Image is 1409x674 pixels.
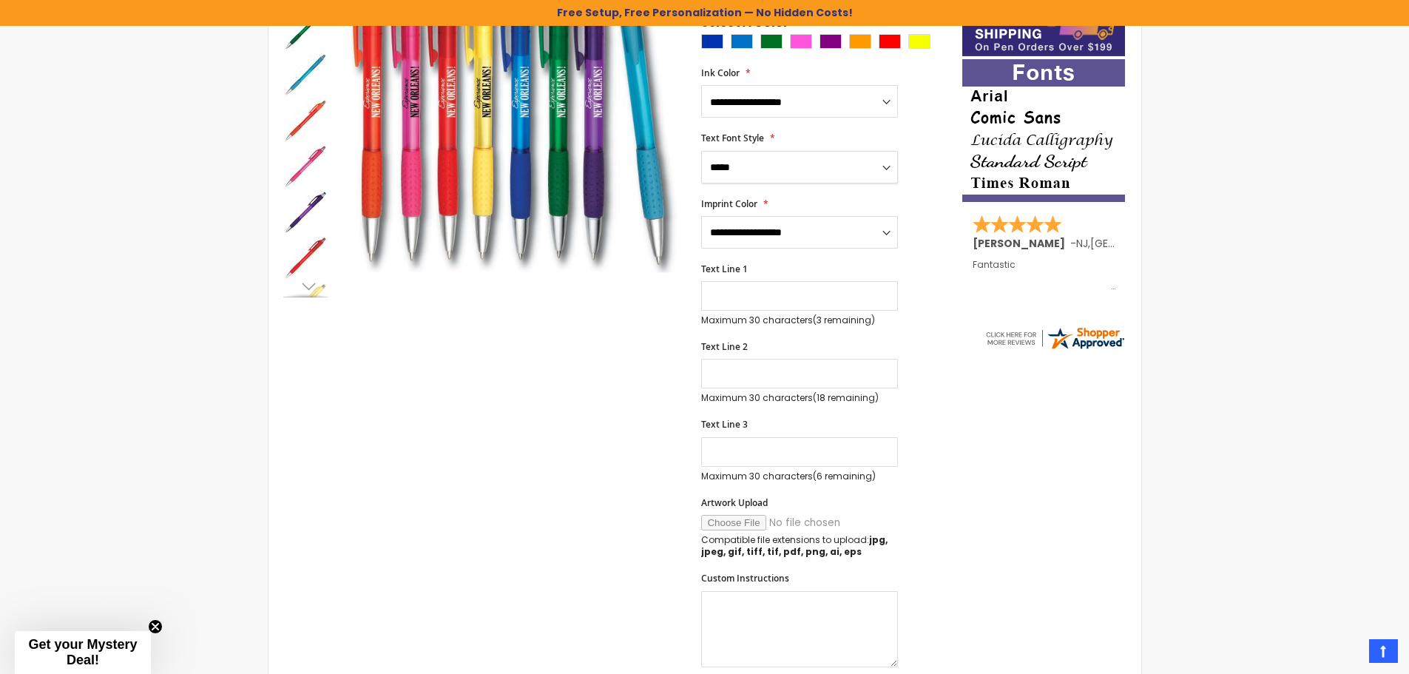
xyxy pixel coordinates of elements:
[283,143,329,189] div: Screamer Pen
[849,34,871,49] div: Orange
[283,53,328,97] img: Screamer Pen
[820,34,842,49] div: Purple
[283,275,328,297] div: Next
[283,51,329,97] div: Screamer Pen
[962,59,1125,202] img: font-personalization-examples
[283,97,329,143] div: Screamer Pen
[701,418,748,431] span: Text Line 3
[813,470,876,482] span: (6 remaining)
[1090,236,1199,251] span: [GEOGRAPHIC_DATA]
[701,34,723,49] div: Blue
[701,496,768,509] span: Artwork Upload
[984,342,1126,354] a: 4pens.com certificate URL
[984,325,1126,351] img: 4pens.com widget logo
[701,198,757,210] span: Imprint Color
[813,391,879,404] span: (18 remaining)
[908,34,930,49] div: Yellow
[962,3,1125,56] img: Free shipping on orders over $199
[701,533,888,558] strong: jpg, jpeg, gif, tiff, tif, pdf, png, ai, eps
[701,132,764,144] span: Text Font Style
[701,314,898,326] p: Maximum 30 characters
[283,5,329,51] div: Screamer Pen
[813,314,875,326] span: (3 remaining)
[973,236,1070,251] span: [PERSON_NAME]
[1076,236,1088,251] span: NJ
[701,340,748,353] span: Text Line 2
[701,471,898,482] p: Maximum 30 characters
[283,189,329,235] div: Screamer Pen
[1070,236,1199,251] span: - ,
[283,144,328,189] img: Screamer Pen
[701,263,748,275] span: Text Line 1
[148,619,163,634] button: Close teaser
[283,98,328,143] img: Screamer Pen
[701,392,898,404] p: Maximum 30 characters
[283,7,328,51] img: Screamer Pen
[701,572,789,584] span: Custom Instructions
[283,236,328,280] img: Screamer Pen
[760,34,783,49] div: Green
[790,34,812,49] div: Pink
[283,190,328,235] img: Screamer Pen
[701,67,740,79] span: Ink Color
[879,34,901,49] div: Red
[283,235,329,280] div: Screamer Pen
[28,637,137,667] span: Get your Mystery Deal!
[701,534,898,558] p: Compatible file extensions to upload:
[15,631,151,674] div: Get your Mystery Deal!Close teaser
[731,34,753,49] div: Blue Light
[973,260,1116,291] div: Fantastic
